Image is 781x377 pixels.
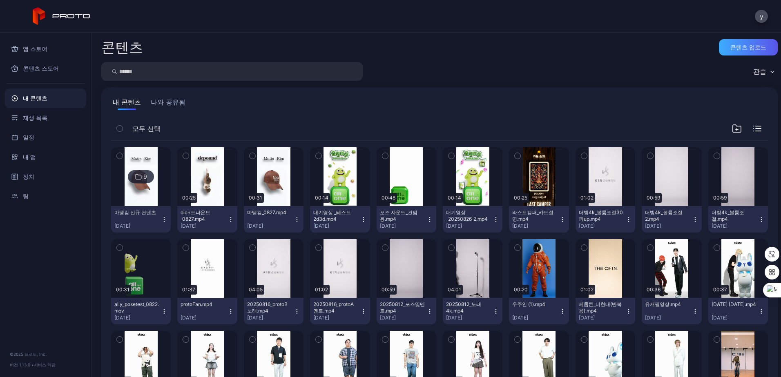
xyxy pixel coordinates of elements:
div: 관습 [753,67,766,75]
div: 유재필영상.mp4 [645,301,690,308]
button: 라스트캠퍼_카드설명.mp4[DATE] [509,206,569,233]
font: 콘텐츠 스토어 [23,64,59,73]
button: [DATE] [DATE].mp4[DATE] [708,298,768,324]
div: [DATE] [313,315,360,321]
font: 앱 스토어 [23,44,47,54]
button: 내 콘텐츠 [111,97,143,110]
div: 대기영상 _테스트2d3d.mp4 [313,209,358,222]
div: 대기영상 _20250826_2.mp4 [446,209,491,222]
a: 장치 [5,167,86,186]
div: [DATE] [247,315,294,321]
div: 포즈 사운드_컨펌용.mp4 [380,209,425,222]
button: 대기영상 _20250826_2.mp4[DATE] [443,206,502,233]
a: 팀 [5,186,86,206]
button: 마뗑킴 신규 컨텐츠[DATE] [111,206,171,233]
div: [DATE] [446,315,493,321]
div: 20250812_포즈및멘트.mp4 [380,301,425,314]
font: 일정 [23,133,34,142]
button: 더빙4k_볼륨조절30퍼up.mp4[DATE] [576,206,635,233]
a: 내 앱 [5,147,86,167]
button: protoFan.mp4[DATE] [177,298,237,324]
div: 라스트캠퍼_카드설명.mp4 [512,209,557,222]
div: [DATE] [247,223,294,229]
div: [DATE] [313,223,360,229]
font: 내 콘텐츠 [23,93,47,103]
div: © [10,351,81,357]
a: 앱 스토어 [5,39,86,59]
font: 2025 프로토, Inc. [13,352,47,357]
button: 20250816_protoA멘트.mp4[DATE] [310,298,370,324]
button: 나와 공유됨 [149,97,187,110]
button: y [755,10,768,23]
div: 마뗑킴 신규 컨텐츠 [114,209,159,216]
div: [DATE] [645,223,692,229]
div: 20250816_protoB노래.mp4 [247,301,292,314]
a: 서비스 약관 [34,362,56,367]
div: [DATE] [712,315,758,321]
span: 모두 선택 [132,124,161,133]
button: ally_posetest_0822.mov[DATE] [111,298,171,324]
div: [DATE] [114,223,161,229]
div: [DATE] [645,315,692,321]
a: 콘텐츠 스토어 [5,59,86,78]
div: A 더빙4k_볼륨조절.mp4 [712,209,756,222]
div: 20250816_protoA멘트.mp4 [313,301,358,314]
div: 2025-07-27 11-27-32.mp4 [712,301,756,308]
button: 마뗑킴_0827.mp4[DATE] [244,206,303,233]
div: 20250812_노래4k.mp4 [446,301,491,314]
div: oic+드파운드_0827.mp4 [181,209,225,222]
div: 마뗑킴_0827.mp4 [247,209,292,216]
button: 20250812_포즈및멘트.mp4[DATE] [377,298,436,324]
button: 세롭튼_더현대(반복용).mp4[DATE] [576,298,635,324]
div: [DATE] [712,223,758,229]
div: [DATE] [512,315,559,321]
font: 팀 [23,191,29,201]
div: [DATE] [512,223,559,229]
div: [DATE] [446,223,493,229]
div: Spaceman (1).mp4 [512,301,557,308]
div: 9 [143,173,147,180]
div: 콘텐츠 [101,40,143,54]
a: 일정 [5,128,86,147]
button: 포즈 사운드_컨펌용.mp4[DATE] [377,206,436,233]
font: 내 앱 [23,152,36,162]
button: 우주인 (1).mp4[DATE] [509,298,569,324]
font: 장치 [23,172,34,182]
div: 콘텐츠 업로드 [730,44,766,51]
button: 20250812_노래4k.mp4[DATE] [443,298,502,324]
a: 재생 목록 [5,108,86,128]
span: 버전 1.13.0 • [10,362,34,367]
div: [DATE] [114,315,161,321]
button: 유재필영상.mp4[DATE] [642,298,701,324]
div: [DATE] [181,315,227,321]
div: [DATE] [380,315,426,321]
div: [DATE] [579,223,625,229]
button: 콘텐츠 업로드 [719,39,778,55]
div: protoFan.mp4 [181,301,225,308]
font: 재생 목록 [23,113,47,123]
div: 세롭튼_더현대(반복용).mp4 [579,301,624,314]
div: [DATE] [579,315,625,321]
button: oic+드파운드_0827.mp4[DATE] [177,206,237,233]
div: [DATE] [380,223,426,229]
button: 20250816_protoB노래.mp4[DATE] [244,298,303,324]
a: 내 콘텐츠 [5,89,86,108]
button: 더빙4k_볼륨조절2.mp4[DATE] [642,206,701,233]
div: [DATE] [181,223,227,229]
div: A 더빙4k_볼륨조절2.mp4 [645,209,690,222]
div: ally_posetest_0822.mov [114,301,159,314]
button: 관습 [749,62,778,81]
button: 더빙4k_볼륨조절.mp4[DATE] [708,206,768,233]
div: A 더빙4k_볼륨조절30퍼up.mp4 [579,209,624,222]
button: 대기영상 _테스트2d3d.mp4[DATE] [310,206,370,233]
